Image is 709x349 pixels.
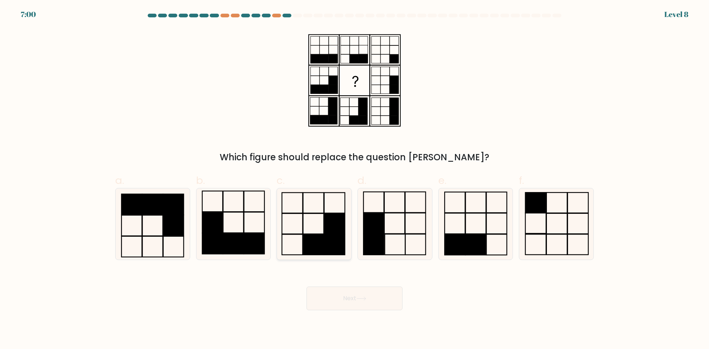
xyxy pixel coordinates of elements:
[21,9,36,20] div: 7:00
[115,173,124,188] span: a.
[357,173,366,188] span: d.
[438,173,446,188] span: e.
[196,173,205,188] span: b.
[120,151,589,164] div: Which figure should replace the question [PERSON_NAME]?
[277,173,285,188] span: c.
[664,9,688,20] div: Level 8
[519,173,524,188] span: f.
[306,287,403,310] button: Next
